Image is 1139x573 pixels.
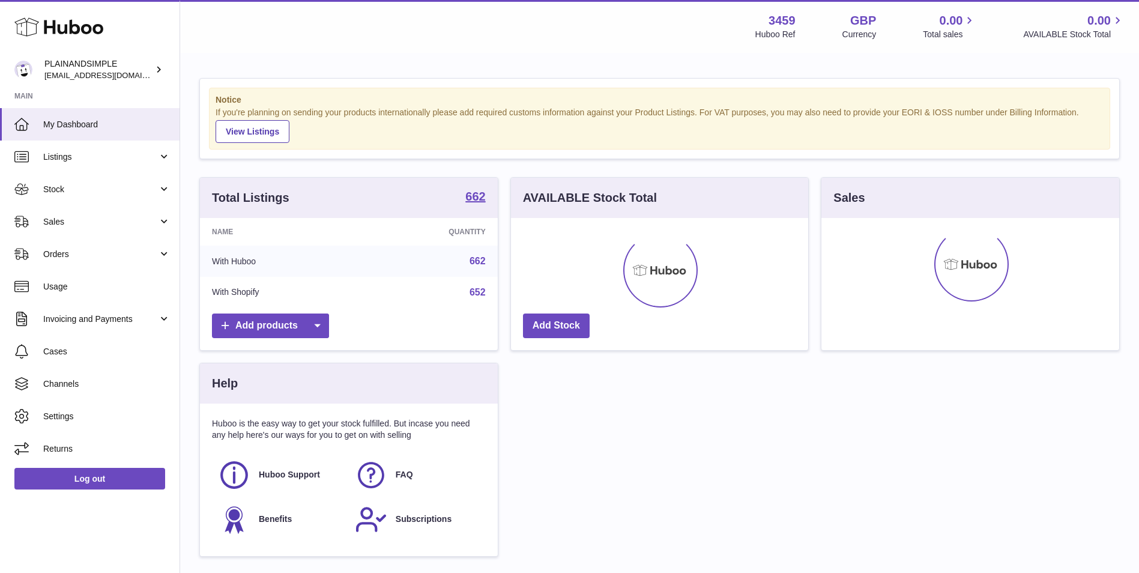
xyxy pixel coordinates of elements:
a: Huboo Support [218,459,343,491]
span: Sales [43,216,158,228]
span: Returns [43,443,171,455]
span: Stock [43,184,158,195]
img: internalAdmin-3459@internal.huboo.com [14,61,32,79]
a: 0.00 AVAILABLE Stock Total [1023,13,1125,40]
span: My Dashboard [43,119,171,130]
div: Currency [842,29,877,40]
h3: Help [212,375,238,392]
a: Add products [212,314,329,338]
th: Name [200,218,360,246]
span: 0.00 [1087,13,1111,29]
a: 0.00 Total sales [923,13,976,40]
span: Orders [43,249,158,260]
span: Total sales [923,29,976,40]
a: 652 [470,287,486,297]
span: 0.00 [940,13,963,29]
a: Add Stock [523,314,590,338]
strong: 3459 [769,13,796,29]
td: With Huboo [200,246,360,277]
th: Quantity [360,218,497,246]
a: FAQ [355,459,480,491]
strong: GBP [850,13,876,29]
span: [EMAIL_ADDRESS][DOMAIN_NAME] [44,70,177,80]
span: Subscriptions [396,514,452,525]
p: Huboo is the easy way to get your stock fulfilled. But incase you need any help here's our ways f... [212,418,486,441]
span: Benefits [259,514,292,525]
h3: Sales [833,190,865,206]
span: FAQ [396,469,413,481]
a: Subscriptions [355,503,480,536]
span: Invoicing and Payments [43,314,158,325]
h3: Total Listings [212,190,289,206]
strong: Notice [216,94,1104,106]
span: Cases [43,346,171,357]
a: View Listings [216,120,289,143]
span: Listings [43,151,158,163]
div: If you're planning on sending your products internationally please add required customs informati... [216,107,1104,143]
span: AVAILABLE Stock Total [1023,29,1125,40]
span: Huboo Support [259,469,320,481]
td: With Shopify [200,277,360,308]
strong: 662 [465,190,485,202]
span: Settings [43,411,171,422]
div: Huboo Ref [755,29,796,40]
a: Benefits [218,503,343,536]
a: 662 [465,190,485,205]
span: Channels [43,378,171,390]
span: Usage [43,281,171,293]
h3: AVAILABLE Stock Total [523,190,657,206]
a: 662 [470,256,486,266]
a: Log out [14,468,165,490]
div: PLAINANDSIMPLE [44,58,153,81]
